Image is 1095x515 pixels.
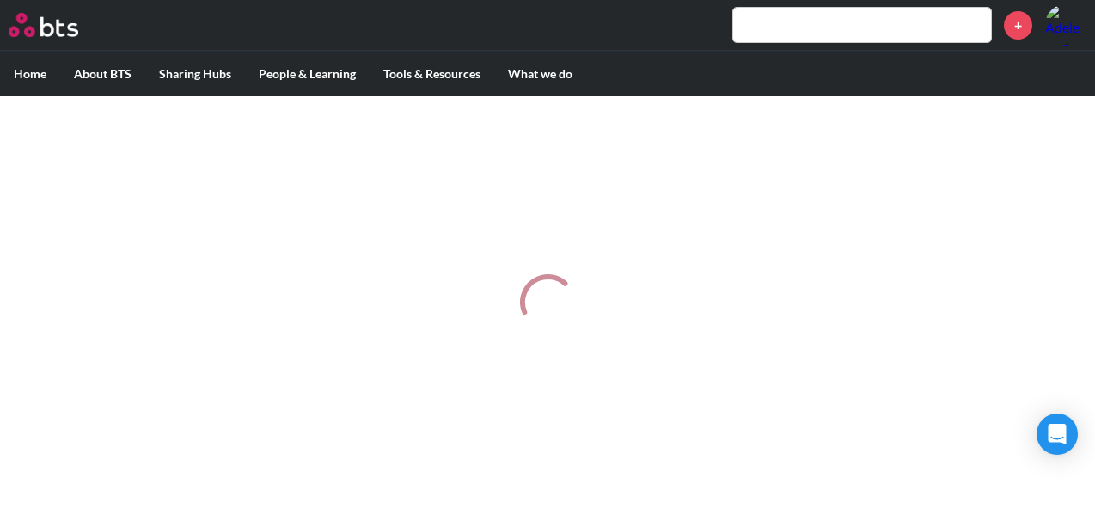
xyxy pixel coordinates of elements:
a: Go home [9,13,110,37]
label: Sharing Hubs [145,52,245,96]
a: + [1004,11,1032,40]
label: Tools & Resources [370,52,494,96]
img: BTS Logo [9,13,78,37]
label: People & Learning [245,52,370,96]
label: What we do [494,52,586,96]
img: Adele Rodante [1045,4,1086,46]
div: Open Intercom Messenger [1037,414,1078,455]
a: Profile [1045,4,1086,46]
label: About BTS [60,52,145,96]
